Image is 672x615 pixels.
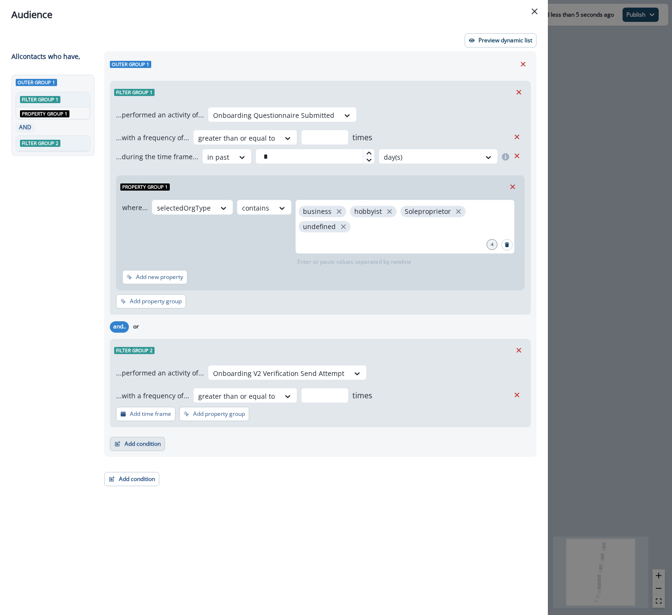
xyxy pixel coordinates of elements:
[354,208,382,216] p: hobbyist
[303,208,331,216] p: business
[509,130,525,144] button: Remove
[129,321,143,333] button: or
[116,152,198,162] p: ...during the time frame...
[110,321,129,333] button: and..
[20,110,69,117] span: Property group 1
[11,51,80,61] p: All contact s who have,
[516,57,531,71] button: Remove
[193,411,245,417] p: Add property group
[16,79,57,86] span: Outer group 1
[114,89,155,96] span: Filter group 1
[465,33,536,48] button: Preview dynamic list
[130,298,182,305] p: Add property group
[454,207,463,216] button: close
[505,180,520,194] button: Remove
[116,368,204,378] p: ...performed an activity of...
[116,407,175,421] button: Add time frame
[20,96,60,103] span: Filter group 1
[352,390,372,401] p: times
[179,407,249,421] button: Add property group
[501,239,513,250] button: Search
[334,207,344,216] button: close
[11,8,536,22] div: Audience
[511,85,526,99] button: Remove
[122,202,148,212] p: where...
[122,270,187,284] button: Add new property
[352,132,372,143] p: times
[116,294,186,308] button: Add property group
[110,437,165,451] button: Add condition
[20,140,60,147] span: Filter group 2
[130,411,171,417] p: Add time frame
[478,37,532,44] p: Preview dynamic list
[18,123,33,132] p: AND
[509,149,525,163] button: Remove
[385,207,394,216] button: close
[116,110,204,120] p: ...performed an activity of...
[120,183,170,191] span: Property group 1
[104,472,159,486] button: Add condition
[511,343,526,357] button: Remove
[509,388,525,402] button: Remove
[487,239,497,250] div: 4
[295,258,413,266] p: Enter or paste values separated by newline
[116,391,189,401] p: ...with a frequency of...
[114,347,155,354] span: Filter group 2
[339,222,348,231] button: close
[136,274,183,280] p: Add new property
[527,4,542,19] button: Close
[303,223,336,231] p: undefined
[405,208,451,216] p: Soleproprietor
[116,133,189,143] p: ...with a frequency of...
[110,61,151,68] span: Outer group 1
